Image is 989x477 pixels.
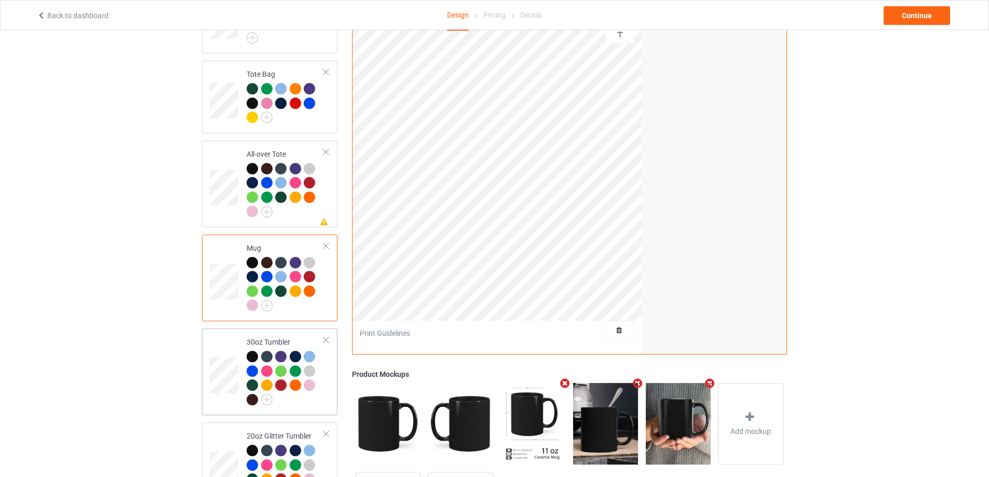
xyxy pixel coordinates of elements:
img: regular.jpg [356,384,421,465]
i: Remove mockup [703,378,716,389]
div: Continue [884,6,950,25]
div: Product Mockups [352,370,787,380]
div: All-over Tote [202,141,337,227]
img: svg+xml;base64,PD94bWwgdmVyc2lvbj0iMS4wIiBlbmNvZGluZz0iVVRGLTgiPz4KPHN2ZyB3aWR0aD0iMjJweCIgaGVpZ2... [261,112,273,123]
img: svg+xml;base64,PD94bWwgdmVyc2lvbj0iMS4wIiBlbmNvZGluZz0iVVRGLTgiPz4KPHN2ZyB3aWR0aD0iMjJweCIgaGVpZ2... [261,206,273,217]
div: Tote Bag [202,61,337,133]
div: 30oz Tumbler [247,337,324,404]
a: Back to dashboard [37,11,109,20]
div: 30oz Tumbler [202,329,337,415]
div: Mug [202,235,337,321]
div: Print Guidelines [360,329,410,339]
div: Tote Bag [247,69,324,122]
div: Details [520,1,542,30]
img: svg%3E%0A [615,30,625,39]
div: Design [447,1,469,31]
div: Pricing [483,1,506,30]
div: All-over Tote [247,149,324,216]
img: regular.jpg [428,384,493,465]
img: regular.jpg [573,384,638,465]
span: Add mockup [730,427,771,437]
div: Add mockup [718,384,783,465]
div: Mug [247,243,324,310]
img: regular.jpg [646,384,711,465]
img: regular.jpg [500,384,565,465]
i: Remove mockup [631,378,644,389]
img: svg+xml;base64,PD94bWwgdmVyc2lvbj0iMS4wIiBlbmNvZGluZz0iVVRGLTgiPz4KPHN2ZyB3aWR0aD0iMjJweCIgaGVpZ2... [261,300,273,311]
i: Remove mockup [559,378,572,389]
img: svg+xml;base64,PD94bWwgdmVyc2lvbj0iMS4wIiBlbmNvZGluZz0iVVRGLTgiPz4KPHN2ZyB3aWR0aD0iMjJweCIgaGVpZ2... [261,394,273,405]
img: svg+xml;base64,PD94bWwgdmVyc2lvbj0iMS4wIiBlbmNvZGluZz0iVVRGLTgiPz4KPHN2ZyB3aWR0aD0iMjJweCIgaGVpZ2... [247,32,258,44]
